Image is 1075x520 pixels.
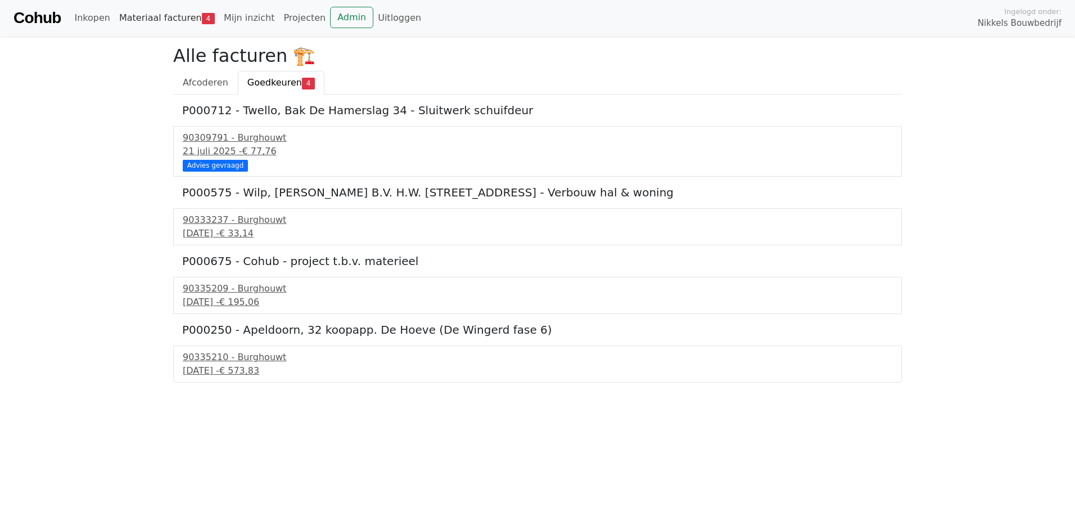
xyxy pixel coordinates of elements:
[202,13,215,24] span: 4
[302,78,315,89] span: 4
[247,77,302,88] span: Goedkeuren
[183,282,892,295] div: 90335209 - Burghouwt
[183,351,892,364] div: 90335210 - Burghouwt
[183,282,892,309] a: 90335209 - Burghouwt[DATE] -€ 195,06
[183,295,892,309] div: [DATE] -
[183,227,892,240] div: [DATE] -
[183,131,892,145] div: 90309791 - Burghouwt
[182,104,893,117] h5: P000712 - Twello, Bak De Hamerslag 34 - Sluitwerk schuifdeur
[183,131,892,170] a: 90309791 - Burghouwt21 juli 2025 -€ 77,76 Advies gevraagd
[978,17,1062,30] span: Nikkels Bouwbedrijf
[183,213,892,240] a: 90333237 - Burghouwt[DATE] -€ 33,14
[1004,6,1062,17] span: Ingelogd onder:
[70,7,114,29] a: Inkopen
[183,364,892,378] div: [DATE] -
[183,145,892,158] div: 21 juli 2025 -
[13,5,61,32] a: Cohub
[330,7,373,28] a: Admin
[182,254,893,268] h5: P000675 - Cohub - project t.b.v. materieel
[115,7,219,29] a: Materiaal facturen4
[219,365,259,376] span: € 573,83
[183,213,892,227] div: 90333237 - Burghouwt
[183,77,228,88] span: Afcoderen
[173,45,902,66] h2: Alle facturen 🏗️
[219,297,259,307] span: € 195,06
[182,323,893,337] h5: P000250 - Apeldoorn, 32 koopapp. De Hoeve (De Wingerd fase 6)
[182,186,893,199] h5: P000575 - Wilp, [PERSON_NAME] B.V. H.W. [STREET_ADDRESS] - Verbouw hal & woning
[183,351,892,378] a: 90335210 - Burghouwt[DATE] -€ 573,83
[219,7,279,29] a: Mijn inzicht
[183,160,248,171] div: Advies gevraagd
[173,71,238,95] a: Afcoderen
[219,228,254,239] span: € 33,14
[242,146,277,156] span: € 77,76
[279,7,330,29] a: Projecten
[373,7,426,29] a: Uitloggen
[238,71,324,95] a: Goedkeuren4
